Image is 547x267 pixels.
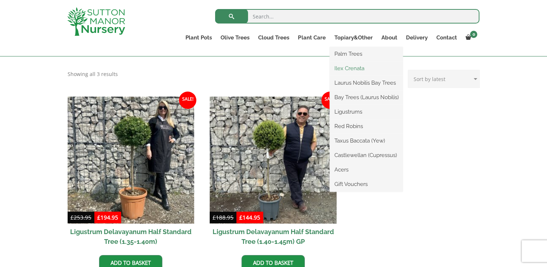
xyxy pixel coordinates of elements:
[68,97,195,224] img: Ligustrum Delavayanum Half Standard Tree (1.35-1.40m)
[321,92,339,109] span: Sale!
[330,92,403,103] a: Bay Trees (Laurus Nobilis)
[330,179,403,190] a: Gift Vouchers
[330,33,377,43] a: Topiary&Other
[210,97,337,224] img: Ligustrum Delavayanum Half Standard Tree (1.40-1.45m) GP
[330,77,403,88] a: Laurus Nobilis Bay Trees
[215,9,479,24] input: Search...
[432,33,461,43] a: Contact
[216,33,254,43] a: Olive Trees
[401,33,432,43] a: Delivery
[470,31,477,38] span: 0
[213,214,234,221] bdi: 188.95
[181,33,216,43] a: Plant Pots
[210,97,337,250] a: Sale! Ligustrum Delavayanum Half Standard Tree (1.40-1.45m) GP
[239,214,243,221] span: £
[68,224,195,250] h2: Ligustrum Delavayanum Half Standard Tree (1.35-1.40m)
[330,150,403,161] a: Castlewellan (Cupressus)
[213,214,216,221] span: £
[239,214,260,221] bdi: 144.95
[330,164,403,175] a: Acers
[330,121,403,132] a: Red Robins
[67,7,125,36] img: logo
[254,33,294,43] a: Cloud Trees
[408,70,480,88] select: Shop order
[330,48,403,59] a: Palm Trees
[330,106,403,117] a: Ligustrums
[210,224,337,250] h2: Ligustrum Delavayanum Half Standard Tree (1.40-1.45m) GP
[179,92,196,109] span: Sale!
[97,214,101,221] span: £
[377,33,401,43] a: About
[97,214,118,221] bdi: 194.95
[68,70,118,79] p: Showing all 3 results
[294,33,330,43] a: Plant Care
[68,97,195,250] a: Sale! Ligustrum Delavayanum Half Standard Tree (1.35-1.40m)
[461,33,479,43] a: 0
[70,214,91,221] bdi: 253.95
[70,214,74,221] span: £
[330,135,403,146] a: Taxus Baccata (Yew)
[330,63,403,74] a: Ilex Crenata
